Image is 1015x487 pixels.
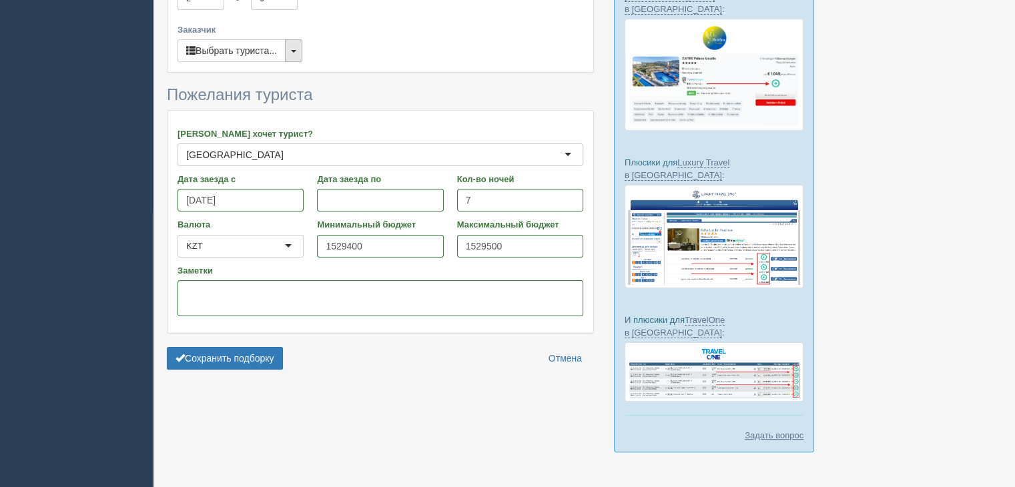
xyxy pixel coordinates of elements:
[178,39,286,62] button: Выбрать туриста...
[457,189,583,211] input: 7-10 или 7,10,14
[167,347,283,370] button: Сохранить подборку
[625,157,729,181] a: Luxury Travel в [GEOGRAPHIC_DATA]
[540,347,591,370] a: Отмена
[625,19,803,131] img: fly-joy-de-proposal-crm-for-travel-agency.png
[457,218,583,231] label: Максимальный бюджет
[625,156,803,181] p: Плюсики для :
[167,85,312,103] span: Пожелания туриста
[745,429,803,442] a: Задать вопрос
[178,218,304,231] label: Валюта
[625,315,725,338] a: TravelOne в [GEOGRAPHIC_DATA]
[317,173,443,185] label: Дата заезда по
[186,239,203,253] div: KZT
[457,173,583,185] label: Кол-во ночей
[625,314,803,339] p: И плюсики для :
[186,148,284,161] div: [GEOGRAPHIC_DATA]
[625,185,803,288] img: luxury-travel-%D0%BF%D0%BE%D0%B4%D0%B1%D0%BE%D1%80%D0%BA%D0%B0-%D1%81%D1%80%D0%BC-%D0%B4%D0%BB%D1...
[178,23,583,36] label: Заказчик
[178,173,304,185] label: Дата заезда с
[317,218,443,231] label: Минимальный бюджет
[178,127,583,140] label: [PERSON_NAME] хочет турист?
[178,264,583,277] label: Заметки
[625,342,803,402] img: travel-one-%D0%BF%D1%96%D0%B4%D0%B1%D1%96%D1%80%D0%BA%D0%B0-%D1%81%D1%80%D0%BC-%D0%B4%D0%BB%D1%8F...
